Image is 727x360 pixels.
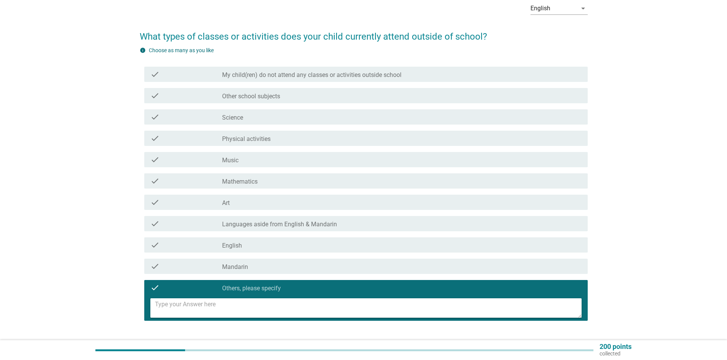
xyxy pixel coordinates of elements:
label: Art [222,199,230,207]
i: check [150,155,160,164]
i: check [150,91,160,100]
label: English [222,242,242,250]
i: check [150,262,160,271]
label: Physical activities [222,135,271,143]
label: Mathematics [222,178,258,186]
label: Mandarin [222,263,248,271]
i: check [150,112,160,122]
i: check [150,283,160,292]
i: arrow_drop_down [579,4,588,13]
div: English [530,5,550,12]
label: Music [222,157,239,164]
i: check [150,240,160,250]
label: Languages aside from English & Mandarin [222,221,337,228]
i: check [150,219,160,228]
i: check [150,134,160,143]
p: 200 points [600,343,632,350]
label: Others, please specify [222,285,281,292]
label: Science [222,114,243,122]
p: collected [600,350,632,357]
i: check [150,176,160,186]
label: Other school subjects [222,93,280,100]
h2: What types of classes or activities does your child currently attend outside of school? [140,22,588,43]
i: info [140,47,146,53]
label: My child(ren) do not attend any classes or activities outside school [222,71,401,79]
i: check [150,198,160,207]
i: check [150,70,160,79]
label: Choose as many as you like [149,47,214,53]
